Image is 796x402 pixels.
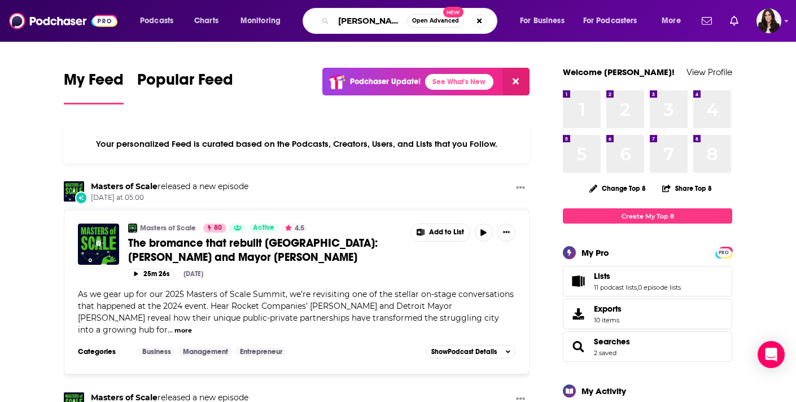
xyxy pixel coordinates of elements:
[594,337,630,347] a: Searches
[233,12,295,30] button: open menu
[563,208,732,224] a: Create My Top 8
[75,191,88,204] div: New Episode
[253,222,274,234] span: Active
[128,236,403,264] a: The bromance that rebuilt [GEOGRAPHIC_DATA]: [PERSON_NAME] and Mayor [PERSON_NAME]
[583,13,637,29] span: For Podcasters
[64,70,124,96] span: My Feed
[563,331,732,362] span: Searches
[567,339,589,355] a: Searches
[725,11,743,30] a: Show notifications dropdown
[512,12,579,30] button: open menu
[567,306,589,322] span: Exports
[594,271,610,281] span: Lists
[594,271,681,281] a: Lists
[594,349,616,357] a: 2 saved
[429,228,464,237] span: Add to List
[717,248,731,257] span: PRO
[78,289,514,335] span: As we gear up for our 2025 Masters of Scale Summit, we’re revisiting one of the stellar on-stage ...
[128,269,174,279] button: 25m 26s
[520,13,565,29] span: For Business
[91,181,248,192] h3: released a new episode
[654,12,695,30] button: open menu
[594,304,622,314] span: Exports
[187,12,225,30] a: Charts
[567,273,589,289] a: Lists
[174,326,192,335] button: more
[64,125,530,163] div: Your personalized Feed is curated based on the Podcasts, Creators, Users, and Lists that you Follow.
[717,248,731,256] a: PRO
[128,224,137,233] img: Masters of Scale
[511,181,530,195] button: Show More Button
[91,181,158,191] a: Masters of Scale
[64,70,124,104] a: My Feed
[756,8,781,33] img: User Profile
[334,12,407,30] input: Search podcasts, credits, & more...
[282,224,308,233] button: 4.5
[91,193,248,203] span: [DATE] at 05:00
[240,13,281,29] span: Monitoring
[407,14,464,28] button: Open AdvancedNew
[638,283,681,291] a: 0 episode lists
[431,348,497,356] span: Show Podcast Details
[756,8,781,33] span: Logged in as RebeccaShapiro
[128,236,378,264] span: The bromance that rebuilt [GEOGRAPHIC_DATA]: [PERSON_NAME] and Mayor [PERSON_NAME]
[662,177,712,199] button: Share Top 8
[214,222,222,234] span: 80
[194,13,218,29] span: Charts
[183,270,203,278] div: [DATE]
[248,224,279,233] a: Active
[78,224,119,265] img: The bromance that rebuilt Detroit: Dan Gilbert and Mayor Mike Duggan
[140,224,196,233] a: Masters of Scale
[497,224,515,242] button: Show More Button
[443,7,463,18] span: New
[425,74,493,90] a: See What's New
[235,347,287,356] a: Entrepreneur
[132,12,188,30] button: open menu
[756,8,781,33] button: Show profile menu
[140,13,173,29] span: Podcasts
[138,347,176,356] a: Business
[203,224,226,233] a: 80
[168,325,173,335] span: ...
[581,386,626,396] div: My Activity
[9,10,117,32] img: Podchaser - Follow, Share and Rate Podcasts
[563,266,732,296] span: Lists
[412,18,459,24] span: Open Advanced
[426,345,515,359] button: ShowPodcast Details
[583,181,653,195] button: Change Top 8
[576,12,654,30] button: open menu
[137,70,233,96] span: Popular Feed
[78,347,129,356] h3: Categories
[563,299,732,329] a: Exports
[313,8,508,34] div: Search podcasts, credits, & more...
[137,70,233,104] a: Popular Feed
[411,224,470,241] button: Show More Button
[581,247,609,258] div: My Pro
[686,67,732,77] a: View Profile
[178,347,233,356] a: Management
[563,67,675,77] a: Welcome [PERSON_NAME]!
[350,77,421,86] p: Podchaser Update!
[594,316,622,324] span: 10 items
[64,181,84,202] img: Masters of Scale
[758,341,785,368] div: Open Intercom Messenger
[662,13,681,29] span: More
[637,283,638,291] span: ,
[697,11,716,30] a: Show notifications dropdown
[594,283,637,291] a: 11 podcast lists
